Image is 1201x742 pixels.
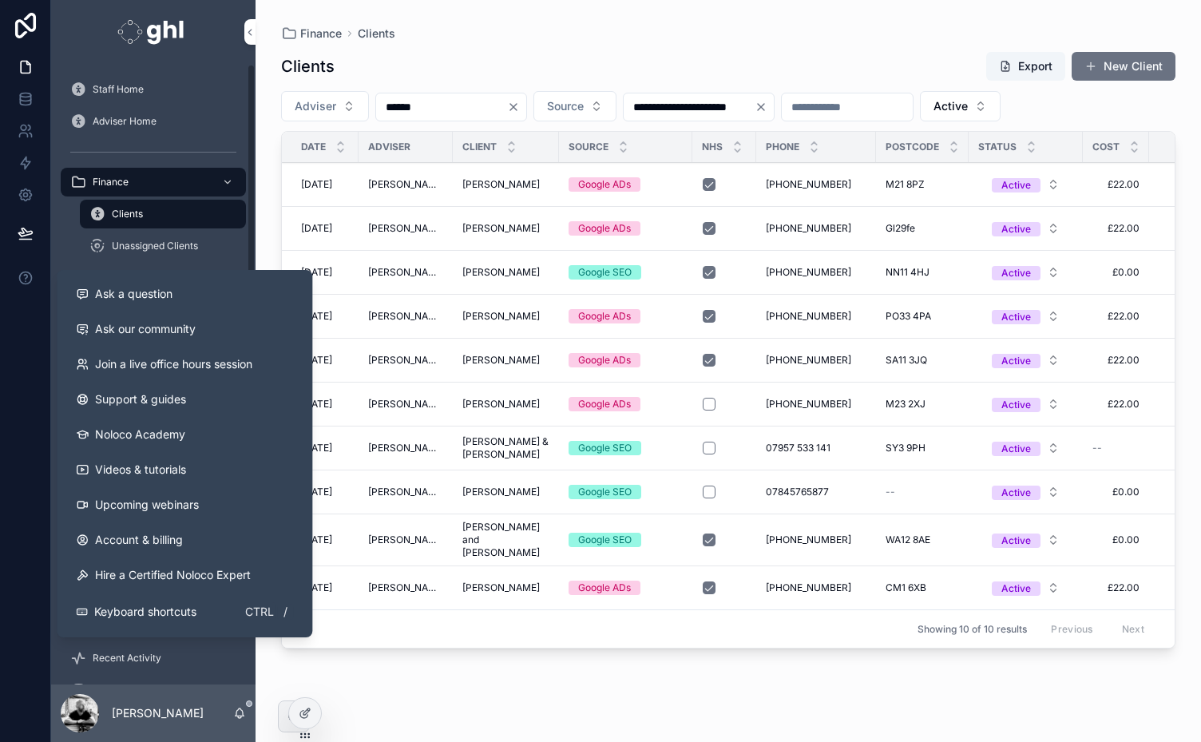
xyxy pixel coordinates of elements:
button: Keyboard shortcutsCtrl/ [63,593,306,631]
div: Active [1001,222,1031,236]
a: Ask our community [63,311,306,347]
a: Noloco Academy [63,417,306,452]
a: [PERSON_NAME] [462,398,549,411]
a: Unassigned Clients [80,232,246,260]
div: Active [1001,266,1031,280]
span: [DATE] [301,310,332,323]
a: PO33 4PA [886,310,959,323]
span: [PERSON_NAME] [462,178,540,191]
a: [PERSON_NAME] [368,581,443,594]
a: -- [1092,442,1140,454]
a: Data Integrity [61,676,246,704]
button: Clear [755,101,774,113]
a: SA11 3JQ [886,354,959,367]
a: [PERSON_NAME] & [PERSON_NAME] [462,435,549,461]
div: scrollable content [51,64,256,684]
a: [PHONE_NUMBER] [766,354,866,367]
a: Finance [281,26,342,42]
a: [PHONE_NUMBER] [766,178,866,191]
a: Clients [80,200,246,228]
a: [PHONE_NUMBER] [766,310,866,323]
span: Staff Home [93,83,144,96]
span: Hire a Certified Noloco Expert [95,567,251,583]
span: Phone [766,141,799,153]
a: [PERSON_NAME] [368,442,443,454]
div: Google SEO [578,533,632,547]
span: Ask our community [95,321,196,337]
span: [PERSON_NAME] [462,266,540,279]
span: Ctrl [244,602,275,621]
span: Account & billing [95,532,183,548]
button: Select Button [979,478,1072,506]
span: PO33 4PA [886,310,931,323]
span: Clients [112,208,143,220]
button: Select Button [533,91,616,121]
a: Gl29fe [886,222,959,235]
a: [PHONE_NUMBER] [766,534,866,546]
span: Source [547,98,584,114]
span: Upcoming webinars [95,497,199,513]
a: [DATE] [301,178,349,191]
span: Keyboard shortcuts [94,604,196,620]
span: £22.00 [1092,398,1140,411]
span: [DATE] [301,178,332,191]
a: Finance [61,168,246,196]
span: -- [886,486,895,498]
span: [PHONE_NUMBER] [766,581,851,594]
div: Active [1001,534,1031,548]
span: [PERSON_NAME] [462,222,540,235]
div: Google SEO [578,265,632,280]
a: [PERSON_NAME] [368,310,443,323]
a: Select Button [978,213,1073,244]
span: [PERSON_NAME] [462,354,540,367]
span: £22.00 [1092,222,1140,235]
div: Google ADs [578,397,631,411]
button: Select Button [979,346,1072,375]
span: Client [462,141,497,153]
div: Active [1001,310,1031,324]
a: [DATE] [301,354,349,367]
span: Finance [300,26,342,42]
span: Adviser Home [93,115,157,128]
a: [PERSON_NAME] and [PERSON_NAME] [462,521,549,559]
span: -- [1092,442,1102,454]
a: £22.00 [1092,178,1140,191]
a: Account & billing [63,522,306,557]
span: [DATE] [301,222,332,235]
span: £0.00 [1092,534,1140,546]
span: [PERSON_NAME] [368,266,443,279]
span: [PERSON_NAME] [462,581,540,594]
a: [PERSON_NAME] [462,178,549,191]
a: [PERSON_NAME] [368,354,443,367]
a: Select Button [978,301,1073,331]
a: Select Button [978,433,1073,463]
button: Ask a question [63,276,306,311]
span: Recent Activity [93,652,161,665]
div: Google SEO [578,485,632,499]
a: Recent Activity [61,644,246,673]
button: Select Button [979,390,1072,419]
a: [DATE] [301,486,349,498]
div: Google ADs [578,581,631,595]
a: Google ADs [569,353,683,367]
span: [DATE] [301,534,332,546]
a: Videos & tutorials [63,452,306,487]
a: [DATE] [301,534,349,546]
a: Google SEO [569,265,683,280]
button: Select Button [979,302,1072,331]
img: App logo [117,19,188,45]
span: [DATE] [301,581,332,594]
span: M21 8PZ [886,178,925,191]
a: £0.00 [1092,486,1140,498]
a: [PERSON_NAME] [368,222,443,235]
a: Adviser Home [61,107,246,136]
span: Active [933,98,968,114]
span: [DATE] [301,442,332,454]
a: Google ADs [569,177,683,192]
a: £22.00 [1092,354,1140,367]
a: Google ADs [569,309,683,323]
a: [PHONE_NUMBER] [766,222,866,235]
